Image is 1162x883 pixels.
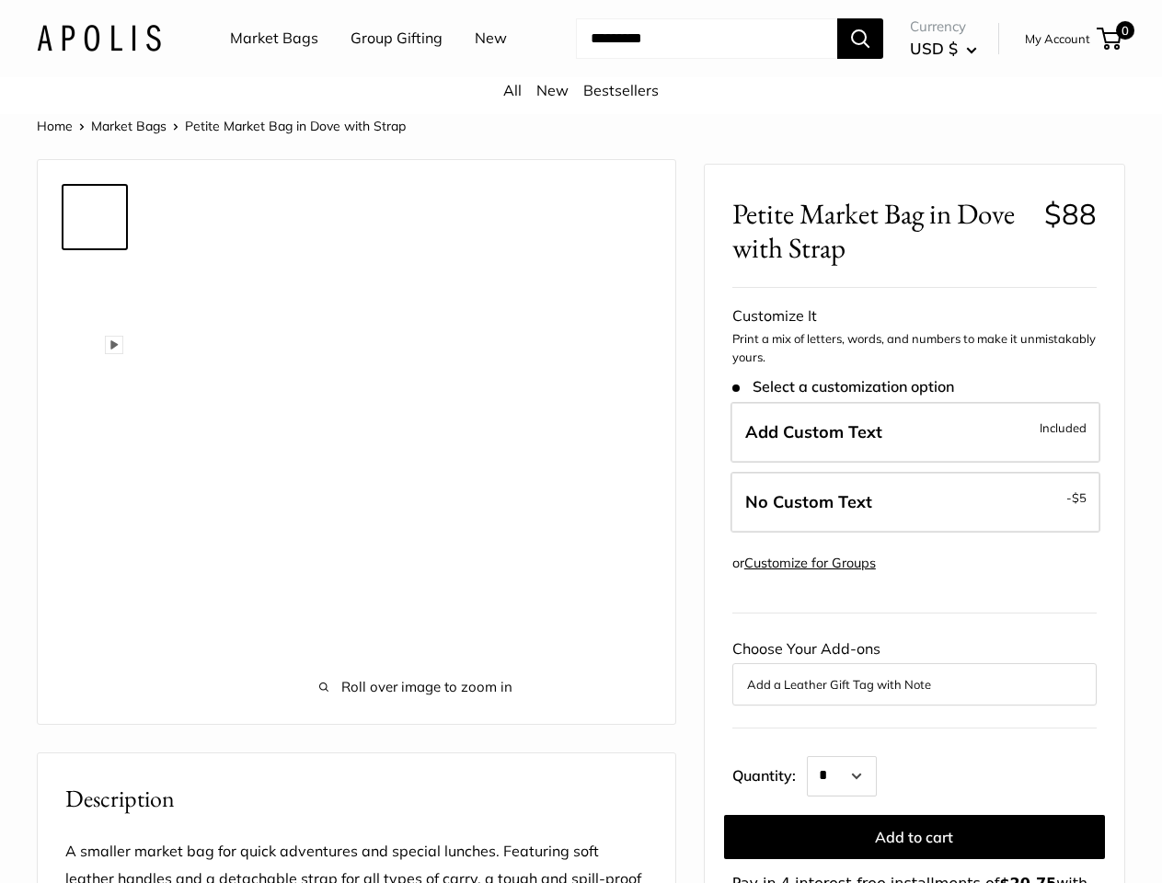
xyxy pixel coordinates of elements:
[732,751,807,797] label: Quantity:
[910,39,958,58] span: USD $
[37,118,73,134] a: Home
[576,18,837,59] input: Search...
[37,25,161,52] img: Apolis
[731,402,1100,463] label: Add Custom Text
[744,555,876,571] a: Customize for Groups
[351,25,443,52] a: Group Gifting
[536,81,569,99] a: New
[1040,417,1087,439] span: Included
[62,331,128,397] a: Petite Market Bag in Dove with Strap
[1025,28,1090,50] a: My Account
[230,25,318,52] a: Market Bags
[732,303,1097,330] div: Customize It
[37,114,406,138] nav: Breadcrumb
[185,674,648,700] span: Roll over image to zoom in
[837,18,883,59] button: Search
[747,673,1082,695] button: Add a Leather Gift Tag with Note
[732,330,1097,366] p: Print a mix of letters, words, and numbers to make it unmistakably yours.
[1072,490,1087,505] span: $5
[91,118,167,134] a: Market Bags
[185,118,406,134] span: Petite Market Bag in Dove with Strap
[62,478,128,545] a: Petite Market Bag in Dove with Strap
[1116,21,1134,40] span: 0
[62,258,128,324] a: Petite Market Bag in Dove with Strap
[62,552,128,618] a: Petite Market Bag in Dove with Strap
[732,197,1030,265] span: Petite Market Bag in Dove with Strap
[1099,28,1122,50] a: 0
[65,781,648,817] h2: Description
[583,81,659,99] a: Bestsellers
[732,378,954,396] span: Select a customization option
[1066,487,1087,509] span: -
[475,25,507,52] a: New
[724,815,1105,859] button: Add to cart
[745,421,882,442] span: Add Custom Text
[1044,196,1097,232] span: $88
[910,14,977,40] span: Currency
[745,491,872,512] span: No Custom Text
[62,405,128,471] a: Petite Market Bag in Dove with Strap
[503,81,522,99] a: All
[910,34,977,63] button: USD $
[732,551,876,576] div: or
[731,472,1100,533] label: Leave Blank
[62,184,128,250] a: Petite Market Bag in Dove with Strap
[732,636,1097,705] div: Choose Your Add-ons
